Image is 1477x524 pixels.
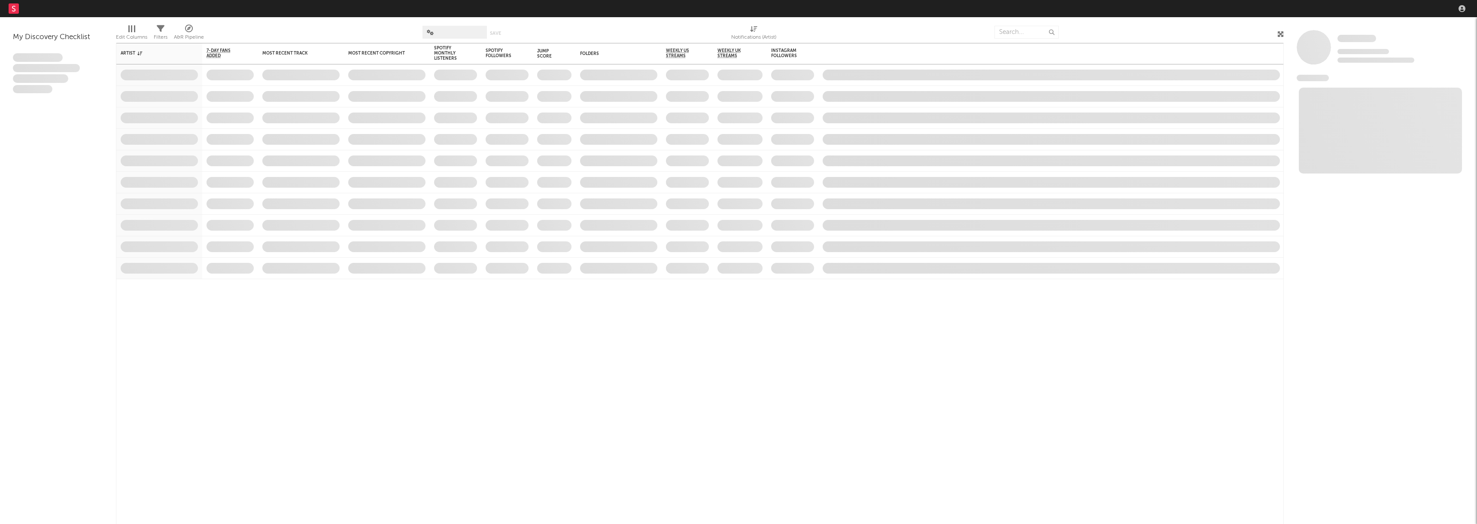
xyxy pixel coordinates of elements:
[1297,75,1329,81] span: News Feed
[771,48,801,58] div: Instagram Followers
[154,32,167,43] div: Filters
[207,48,241,58] span: 7-Day Fans Added
[666,48,696,58] span: Weekly US Streams
[434,46,464,61] div: Spotify Monthly Listeners
[262,51,327,56] div: Most Recent Track
[731,21,776,46] div: Notifications (Artist)
[731,32,776,43] div: Notifications (Artist)
[490,31,501,36] button: Save
[1337,35,1376,42] span: Some Artist
[154,21,167,46] div: Filters
[116,32,147,43] div: Edit Columns
[1337,34,1376,43] a: Some Artist
[174,32,204,43] div: A&R Pipeline
[537,49,559,59] div: Jump Score
[13,85,52,94] span: Aliquam viverra
[121,51,185,56] div: Artist
[13,32,103,43] div: My Discovery Checklist
[348,51,413,56] div: Most Recent Copyright
[116,21,147,46] div: Edit Columns
[13,74,68,83] span: Praesent ac interdum
[13,64,80,73] span: Integer aliquet in purus et
[13,53,63,62] span: Lorem ipsum dolor
[174,21,204,46] div: A&R Pipeline
[580,51,644,56] div: Folders
[486,48,516,58] div: Spotify Followers
[1337,58,1414,63] span: 0 fans last week
[994,26,1059,39] input: Search...
[1337,49,1389,54] span: Tracking Since: [DATE]
[717,48,750,58] span: Weekly UK Streams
